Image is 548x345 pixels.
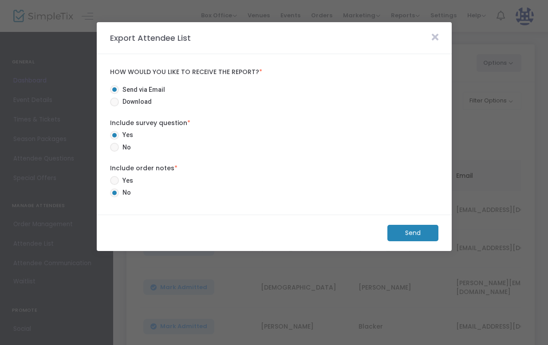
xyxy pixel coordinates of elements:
label: Include survey question [110,118,438,128]
m-panel-title: Export Attendee List [106,32,195,44]
m-button: Send [387,225,438,241]
label: How would you like to receive the report? [110,68,438,76]
label: Include order notes [110,164,438,173]
m-panel-header: Export Attendee List [97,22,452,54]
span: No [119,188,131,197]
span: Send via Email [119,85,165,94]
span: No [119,143,131,152]
span: Yes [119,130,133,140]
span: Yes [119,176,133,185]
span: Download [119,97,152,106]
